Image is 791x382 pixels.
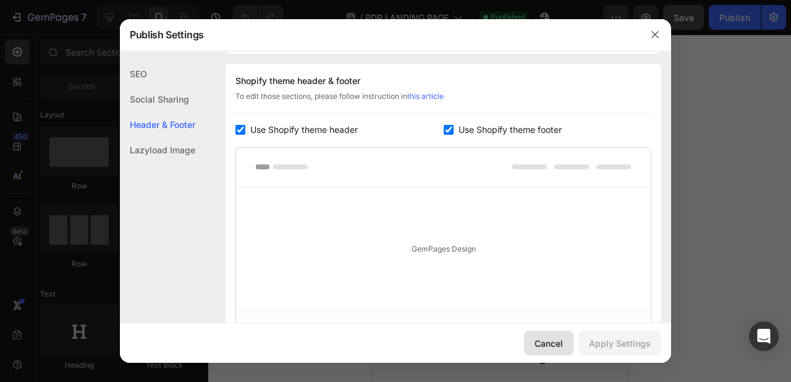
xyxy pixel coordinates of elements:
[578,331,661,355] button: Apply Settings
[11,202,245,257] p: ✨ El libro que transformará la hora de la comida en momentos de amor y felicidad
[120,112,195,137] div: Header & Footer
[589,337,651,350] div: Apply Settings
[235,74,651,88] div: Shopify theme header & footer
[11,276,245,331] p: , Recetas que tu peludo devorará con alegría.
[120,87,195,112] div: Social Sharing
[120,61,195,87] div: SEO
[120,19,639,51] div: Publish Settings
[19,276,236,311] strong: Momentos de amor que tu perro recordará
[120,137,195,163] div: Lazyload Image
[235,91,651,112] div: To edit those sections, please follow instruction in
[407,91,444,101] a: this article
[74,6,171,19] span: iPhone 11 Pro Max ( 414 px)
[10,82,246,200] h2: 25 RECETAS IRRESISTIBLES PARA HACER FELIZ A TU PERRO
[250,122,358,137] span: Use Shopify theme header
[35,25,221,62] img: gempages_580225329541415508-a367c926-a439-4229-9691-9d0f657b8e9b.png
[535,337,563,350] div: Cancel
[749,321,779,351] div: Open Intercom Messenger
[236,187,651,312] div: GemPages Design
[524,331,573,355] button: Cancel
[459,122,562,137] span: Use Shopify theme footer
